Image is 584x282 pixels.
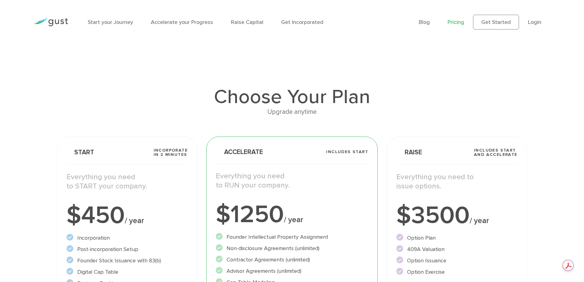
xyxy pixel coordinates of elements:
div: $1250 [216,202,368,227]
li: Digital Cap Table [67,268,188,276]
li: Option Plan [396,234,517,242]
span: / year [284,215,303,224]
p: Everything you need to issue options. [396,172,517,191]
li: Founder Stock Issuance with 83(b) [67,257,188,265]
li: Post-incorporation Setup [67,245,188,253]
li: Non-disclosure Agreements (unlimited) [216,244,368,253]
a: Accelerate your Progress [151,19,213,25]
a: Blog [419,19,430,25]
div: $450 [67,203,188,228]
a: Get Started [473,15,519,29]
div: $3500 [396,203,517,228]
p: Everything you need to START your company. [67,172,188,191]
div: Upgrade anytime [57,107,527,117]
li: Founder Intellectual Property Assignment [216,233,368,241]
li: Advisor Agreements (unlimited) [216,267,368,275]
span: Includes START and ACCELERATE [474,148,517,157]
span: / year [470,216,489,225]
span: Raise [396,149,422,156]
a: Login [528,19,541,25]
li: 409A Valuation [396,245,517,253]
span: Accelerate [216,149,263,155]
a: Pricing [448,19,464,25]
span: Includes START [326,150,368,154]
span: Incorporate in 2 Minutes [154,148,188,157]
li: Incorporation [67,234,188,242]
a: Start your Journey [88,19,133,25]
li: Option Exercise [396,268,517,276]
a: Raise Capital [231,19,263,25]
li: Contractor Agreements (unlimited) [216,256,368,264]
p: Everything you need to RUN your company. [216,172,368,190]
a: Get Incorporated [281,19,323,25]
span: Start [67,149,94,156]
img: Gust Logo [34,18,68,26]
h1: Choose Your Plan [57,87,527,107]
span: / year [125,216,144,225]
li: Option Issuance [396,257,517,265]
